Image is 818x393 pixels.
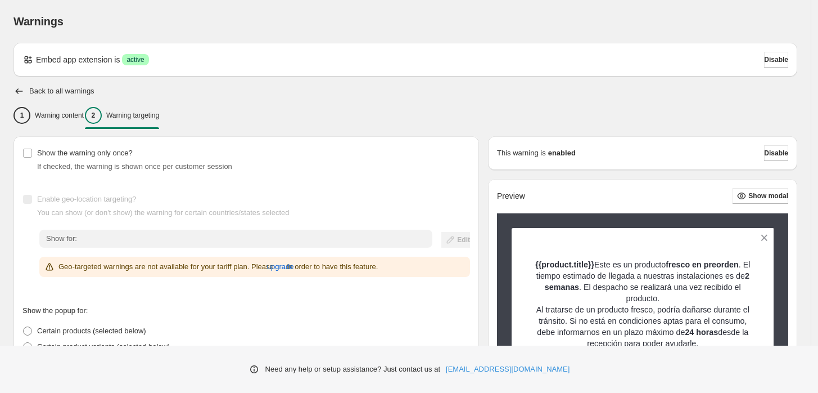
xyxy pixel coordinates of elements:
[29,87,94,96] h2: Back to all warnings
[13,15,64,28] span: Warnings
[748,191,788,200] span: Show modal
[13,107,30,124] div: 1
[497,191,525,201] h2: Preview
[764,149,788,158] span: Disable
[497,148,546,159] p: This warning is
[267,261,294,273] span: upgrade
[545,271,749,292] strong: 2 semanas
[58,261,378,273] p: Geo-targeted warnings are not available for your tariff plan. Please in order to have this feature.
[106,111,159,120] p: Warning targeting
[531,259,754,304] p: Este es un producto . El tiempo estimado de llegada a nuestras instalaciones es de . El despacho ...
[764,55,788,64] span: Disable
[685,328,718,337] strong: 24 horas
[46,234,77,243] span: Show for:
[733,188,788,204] button: Show modal
[37,327,146,335] span: Certain products (selected below)
[267,258,294,276] button: upgrade
[37,149,133,157] span: Show the warning only once?
[36,54,120,65] p: Embed app extension is
[37,208,290,217] span: You can show (or don't show) the warning for certain countries/states selected
[37,162,232,171] span: If checked, the warning is shown once per customer session
[446,364,570,375] a: [EMAIL_ADDRESS][DOMAIN_NAME]
[35,111,84,120] p: Warning content
[37,342,170,351] span: Certain product variants (selected below)
[22,306,88,315] span: Show the popup for:
[535,260,594,269] strong: {{product.title}}
[85,104,159,127] button: 2Warning targeting
[764,52,788,68] button: Disable
[126,55,144,64] span: active
[37,195,136,203] span: Enable geo-location targeting?
[13,104,84,127] button: 1Warning content
[531,304,754,349] p: Al tratarse de un producto fresco, podría dañarse durante el tránsito. Si no está en condiciones ...
[548,148,576,159] strong: enabled
[764,145,788,161] button: Disable
[666,260,739,269] strong: fresco en preorden
[85,107,102,124] div: 2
